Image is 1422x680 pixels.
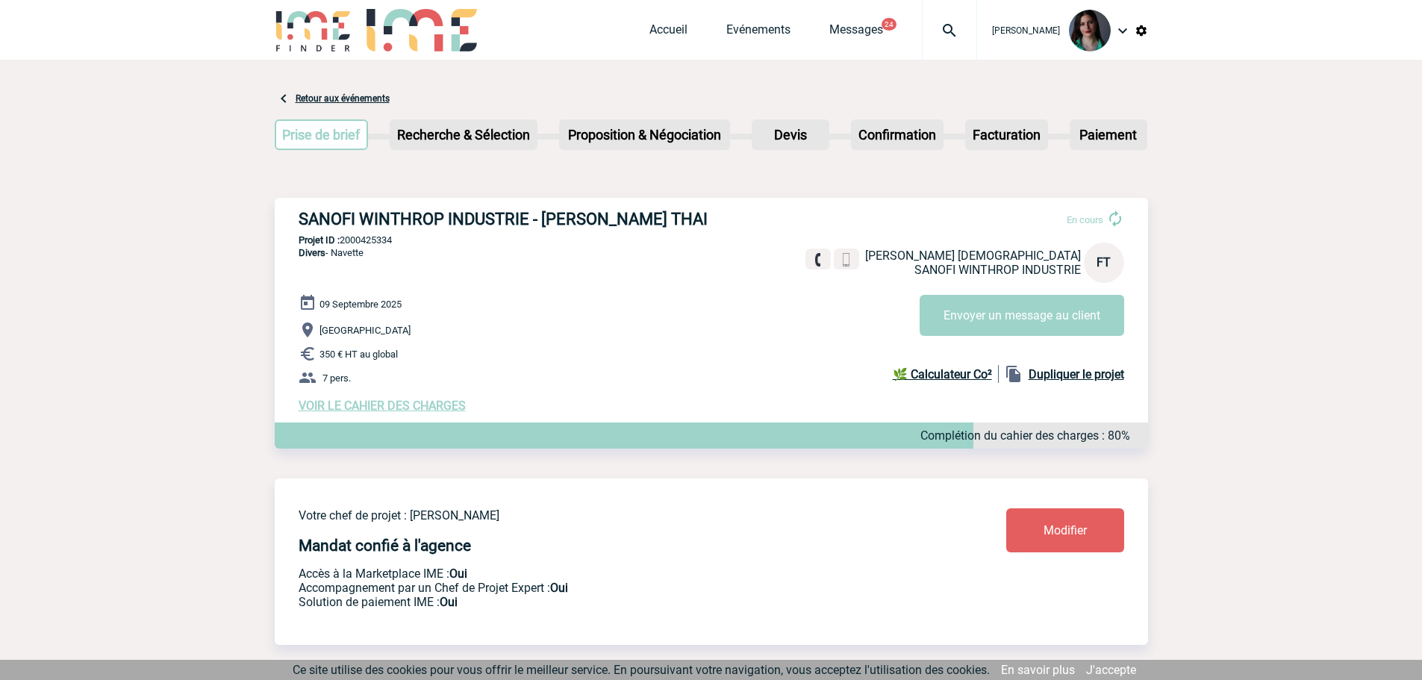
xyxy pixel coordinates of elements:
button: Envoyer un message au client [920,295,1124,336]
h4: Mandat confié à l'agence [299,537,471,555]
a: 🌿 Calculateur Co² [893,365,999,383]
p: Facturation [967,121,1047,149]
span: Modifier [1044,523,1087,537]
span: 350 € HT au global [319,349,398,360]
span: Divers [299,247,325,258]
b: Oui [440,595,458,609]
p: Paiement [1071,121,1146,149]
span: [GEOGRAPHIC_DATA] [319,325,411,336]
img: 131235-0.jpeg [1069,10,1111,52]
p: Devis [753,121,828,149]
button: 24 [882,18,896,31]
img: IME-Finder [275,9,352,52]
img: fixe.png [811,253,825,266]
a: Accueil [649,22,687,43]
h3: SANOFI WINTHROP INDUSTRIE - [PERSON_NAME] THAI [299,210,746,228]
p: Recherche & Sélection [391,121,536,149]
span: En cours [1067,214,1103,225]
p: Accès à la Marketplace IME : [299,567,918,581]
span: FT [1097,255,1111,269]
b: Projet ID : [299,234,340,246]
b: 🌿 Calculateur Co² [893,367,992,381]
b: Oui [550,581,568,595]
a: Evénements [726,22,790,43]
p: Prise de brief [276,121,367,149]
a: J'accepte [1086,663,1136,677]
b: Oui [449,567,467,581]
span: SANOFI WINTHROP INDUSTRIE [914,263,1081,277]
span: - Navette [299,247,364,258]
a: En savoir plus [1001,663,1075,677]
a: Retour aux événements [296,93,390,104]
a: Messages [829,22,883,43]
p: Conformité aux process achat client, Prise en charge de la facturation, Mutualisation de plusieur... [299,595,918,609]
img: portable.png [840,253,853,266]
p: Prestation payante [299,581,918,595]
span: 09 Septembre 2025 [319,299,402,310]
p: Votre chef de projet : [PERSON_NAME] [299,508,918,523]
p: 2000425334 [275,234,1148,246]
span: Ce site utilise des cookies pour vous offrir le meilleur service. En poursuivant votre navigation... [293,663,990,677]
b: Dupliquer le projet [1029,367,1124,381]
span: 7 pers. [322,372,351,384]
span: [PERSON_NAME] [DEMOGRAPHIC_DATA] [865,249,1081,263]
img: file_copy-black-24dp.png [1005,365,1023,383]
span: [PERSON_NAME] [992,25,1060,36]
p: Confirmation [852,121,942,149]
p: Proposition & Négociation [561,121,729,149]
a: VOIR LE CAHIER DES CHARGES [299,399,466,413]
